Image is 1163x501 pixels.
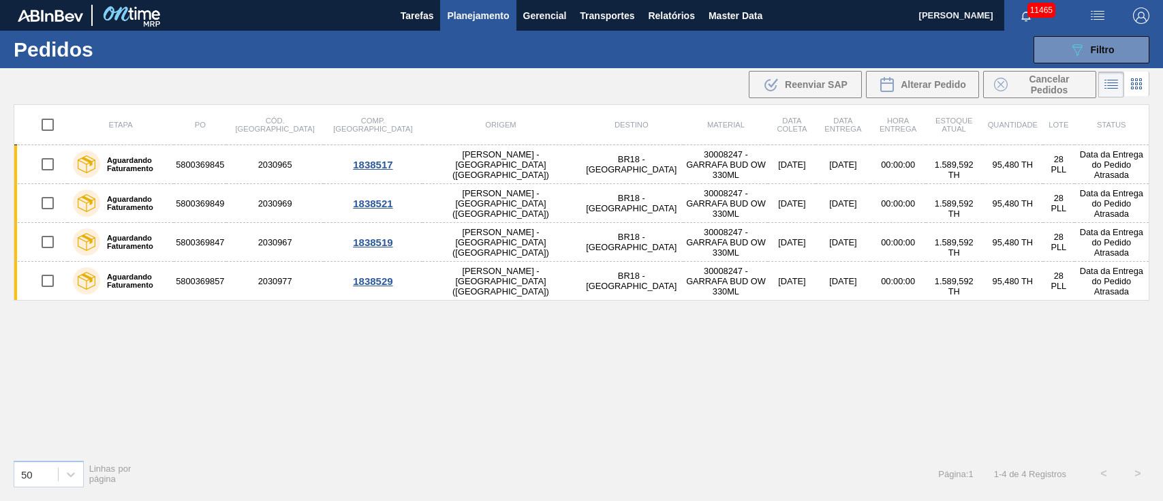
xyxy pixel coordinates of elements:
td: 2030977 [226,262,324,301]
td: 00:00:00 [870,145,925,184]
td: [DATE] [816,145,870,184]
td: Data da Entrega do Pedido Atrasada [1074,145,1149,184]
td: 95,480 TH [982,262,1043,301]
td: 5800369857 [174,262,226,301]
span: Status [1097,121,1126,129]
span: Transportes [580,7,634,24]
img: userActions [1089,7,1106,24]
td: 28 PLL [1043,262,1074,301]
label: Aguardando Faturamento [100,156,168,172]
span: Etapa [109,121,133,129]
span: Quantidade [988,121,1038,129]
div: 1838529 [326,275,420,287]
td: [PERSON_NAME] - [GEOGRAPHIC_DATA] ([GEOGRAPHIC_DATA]) [422,262,579,301]
span: Comp. [GEOGRAPHIC_DATA] [333,117,412,133]
span: Reenviar SAP [785,79,848,90]
td: 5800369849 [174,184,226,223]
span: Cancelar Pedidos [1013,74,1085,95]
td: Data da Entrega do Pedido Atrasada [1074,262,1149,301]
td: 00:00:00 [870,223,925,262]
td: [DATE] [768,145,816,184]
a: Aguardando Faturamento58003698492030969[PERSON_NAME] - [GEOGRAPHIC_DATA] ([GEOGRAPHIC_DATA])BR18 ... [14,184,1149,223]
button: Alterar Pedido [866,71,979,98]
td: [DATE] [816,184,870,223]
span: 1.589,592 TH [935,160,974,180]
span: Linhas por página [89,464,131,484]
div: 1838521 [326,198,420,209]
label: Aguardando Faturamento [100,195,168,211]
td: [PERSON_NAME] - [GEOGRAPHIC_DATA] ([GEOGRAPHIC_DATA]) [422,223,579,262]
button: > [1121,457,1155,491]
td: BR18 - [GEOGRAPHIC_DATA] [579,184,683,223]
label: Aguardando Faturamento [100,273,168,289]
span: Master Data [709,7,762,24]
span: Hora Entrega [880,117,916,133]
td: 30008247 - GARRAFA BUD OW 330ML [683,145,768,184]
td: [DATE] [816,223,870,262]
a: Aguardando Faturamento58003698452030965[PERSON_NAME] - [GEOGRAPHIC_DATA] ([GEOGRAPHIC_DATA])BR18 ... [14,145,1149,184]
span: Destino [615,121,649,129]
span: Data coleta [777,117,807,133]
td: 2030969 [226,184,324,223]
td: 28 PLL [1043,145,1074,184]
td: 28 PLL [1043,223,1074,262]
span: Planejamento [447,7,509,24]
span: Alterar Pedido [901,79,966,90]
span: Lote [1049,121,1068,129]
button: < [1087,457,1121,491]
span: Origem [485,121,516,129]
span: 1.589,592 TH [935,198,974,219]
td: [DATE] [768,223,816,262]
span: Tarefas [401,7,434,24]
div: Cancelar Pedidos em Massa [983,71,1096,98]
button: Cancelar Pedidos [983,71,1096,98]
div: Visão em Lista [1098,72,1124,97]
img: TNhmsLtSVTkK8tSr43FrP2fwEKptu5GPRR3wAAAABJRU5ErkJggg== [18,10,83,22]
span: Filtro [1091,44,1115,55]
td: [DATE] [768,262,816,301]
td: [DATE] [768,184,816,223]
td: 30008247 - GARRAFA BUD OW 330ML [683,223,768,262]
td: 95,480 TH [982,145,1043,184]
td: 95,480 TH [982,184,1043,223]
td: 30008247 - GARRAFA BUD OW 330ML [683,184,768,223]
div: 1838519 [326,237,420,248]
div: Reenviar SAP [749,71,862,98]
div: 50 [21,468,33,480]
td: BR18 - [GEOGRAPHIC_DATA] [579,223,683,262]
h1: Pedidos [14,42,213,57]
span: Relatórios [648,7,694,24]
td: Data da Entrega do Pedido Atrasada [1074,223,1149,262]
span: Material [707,121,745,129]
a: Aguardando Faturamento58003698572030977[PERSON_NAME] - [GEOGRAPHIC_DATA] ([GEOGRAPHIC_DATA])BR18 ... [14,262,1149,301]
td: 28 PLL [1043,184,1074,223]
span: 1.589,592 TH [935,237,974,258]
td: 00:00:00 [870,262,925,301]
td: 5800369845 [174,145,226,184]
img: Logout [1133,7,1149,24]
span: Cód. [GEOGRAPHIC_DATA] [235,117,314,133]
label: Aguardando Faturamento [100,234,168,250]
td: [PERSON_NAME] - [GEOGRAPHIC_DATA] ([GEOGRAPHIC_DATA]) [422,145,579,184]
td: 2030965 [226,145,324,184]
span: PO [195,121,206,129]
td: [PERSON_NAME] - [GEOGRAPHIC_DATA] ([GEOGRAPHIC_DATA]) [422,184,579,223]
button: Notificações [1004,6,1048,25]
span: Data entrega [824,117,861,133]
td: 00:00:00 [870,184,925,223]
span: 11465 [1027,3,1055,18]
div: Visão em Cards [1124,72,1149,97]
button: Filtro [1034,36,1149,63]
div: 1838517 [326,159,420,170]
td: BR18 - [GEOGRAPHIC_DATA] [579,262,683,301]
span: Gerencial [523,7,567,24]
td: 95,480 TH [982,223,1043,262]
td: 2030967 [226,223,324,262]
td: Data da Entrega do Pedido Atrasada [1074,184,1149,223]
span: Página : 1 [938,469,973,479]
td: BR18 - [GEOGRAPHIC_DATA] [579,145,683,184]
td: 5800369847 [174,223,226,262]
span: 1.589,592 TH [935,276,974,297]
a: Aguardando Faturamento58003698472030967[PERSON_NAME] - [GEOGRAPHIC_DATA] ([GEOGRAPHIC_DATA])BR18 ... [14,223,1149,262]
